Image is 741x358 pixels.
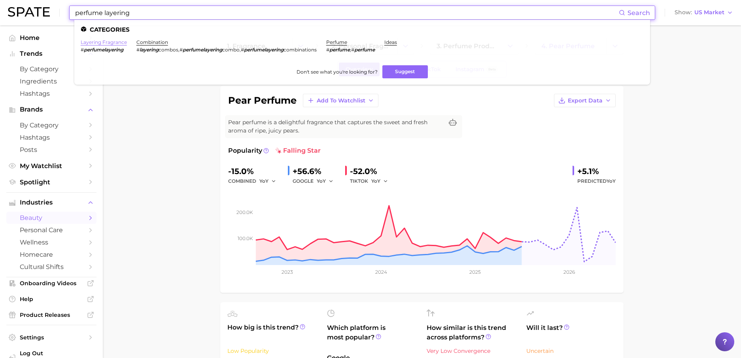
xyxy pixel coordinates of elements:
[673,8,735,18] button: ShowUS Market
[469,269,481,275] tspan: 2025
[20,90,83,97] span: Hashtags
[6,32,96,44] a: Home
[74,6,619,19] input: Search here for a brand, industry, or ingredient
[327,323,417,349] span: Which platform is most popular?
[6,224,96,236] a: personal care
[6,293,96,305] a: Help
[6,277,96,289] a: Onboarding Videos
[350,176,393,186] div: TIKTOK
[577,176,616,186] span: Predicted
[6,160,96,172] a: My Watchlist
[81,47,84,53] span: #
[6,197,96,208] button: Industries
[6,63,96,75] a: by Category
[628,9,650,17] span: Search
[84,47,123,53] em: perfumelayering
[259,178,268,184] span: YoY
[228,165,282,178] div: -15.0%
[6,75,96,87] a: Ingredients
[227,323,318,342] span: How big is this trend?
[6,144,96,156] a: Posts
[20,263,83,271] span: cultural shifts
[228,118,443,135] span: Pear perfume is a delightful fragrance that captures the sweet and fresh aroma of ripe, juicy pears.
[326,47,329,53] span: #
[317,176,334,186] button: YoY
[297,69,378,75] span: Don't see what you're looking for?
[6,119,96,131] a: by Category
[183,47,222,53] em: perfumelayering
[577,165,616,178] div: +5.1%
[20,134,83,141] span: Hashtags
[326,47,375,53] div: ,
[259,176,276,186] button: YoY
[20,350,90,357] span: Log Out
[6,176,96,188] a: Spotlight
[20,65,83,73] span: by Category
[568,97,603,104] span: Export Data
[6,212,96,224] a: beauty
[6,131,96,144] a: Hashtags
[244,47,284,53] em: perfumelayering
[375,269,387,275] tspan: 2024
[20,146,83,153] span: Posts
[371,176,388,186] button: YoY
[6,87,96,100] a: Hashtags
[293,176,339,186] div: GOOGLE
[6,331,96,343] a: Settings
[6,104,96,116] button: Brands
[140,47,159,53] em: layering
[20,106,83,113] span: Brands
[6,261,96,273] a: cultural shifts
[6,248,96,261] a: homecare
[20,334,83,341] span: Settings
[354,47,375,53] em: perfume
[350,165,393,178] div: -52.0%
[554,94,616,107] button: Export Data
[228,96,297,105] h1: pear perfume
[526,346,616,356] div: Uncertain
[303,94,378,107] button: Add to Watchlist
[329,47,350,53] em: perfume
[20,78,83,85] span: Ingredients
[81,39,127,45] a: layering fragrance
[284,47,317,53] span: combinations
[275,148,282,154] img: falling star
[694,10,724,15] span: US Market
[275,146,321,155] span: falling star
[6,236,96,248] a: wellness
[20,178,83,186] span: Spotlight
[6,48,96,60] button: Trends
[180,47,183,53] span: #
[607,178,616,184] span: YoY
[136,39,168,45] a: combination
[675,10,692,15] span: Show
[20,199,83,206] span: Industries
[136,47,317,53] div: , ,
[228,176,282,186] div: combined
[526,323,616,342] span: Will it last?
[227,346,318,356] div: Low Popularity
[427,323,517,342] span: How similar is this trend across platforms?
[20,226,83,234] span: personal care
[282,269,293,275] tspan: 2023
[427,346,517,356] div: Very Low Convergence
[222,47,240,53] span: combo
[384,39,397,45] a: ideas
[20,280,83,287] span: Onboarding Videos
[20,121,83,129] span: by Category
[317,97,365,104] span: Add to Watchlist
[317,178,326,184] span: YoY
[241,47,244,53] span: #
[228,146,262,155] span: Popularity
[371,178,380,184] span: YoY
[136,47,140,53] span: #
[20,214,83,222] span: beauty
[351,47,354,53] span: #
[20,295,83,303] span: Help
[159,47,178,53] span: combos
[8,7,50,17] img: SPATE
[20,162,83,170] span: My Watchlist
[20,251,83,258] span: homecare
[81,26,644,33] li: Categories
[20,239,83,246] span: wellness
